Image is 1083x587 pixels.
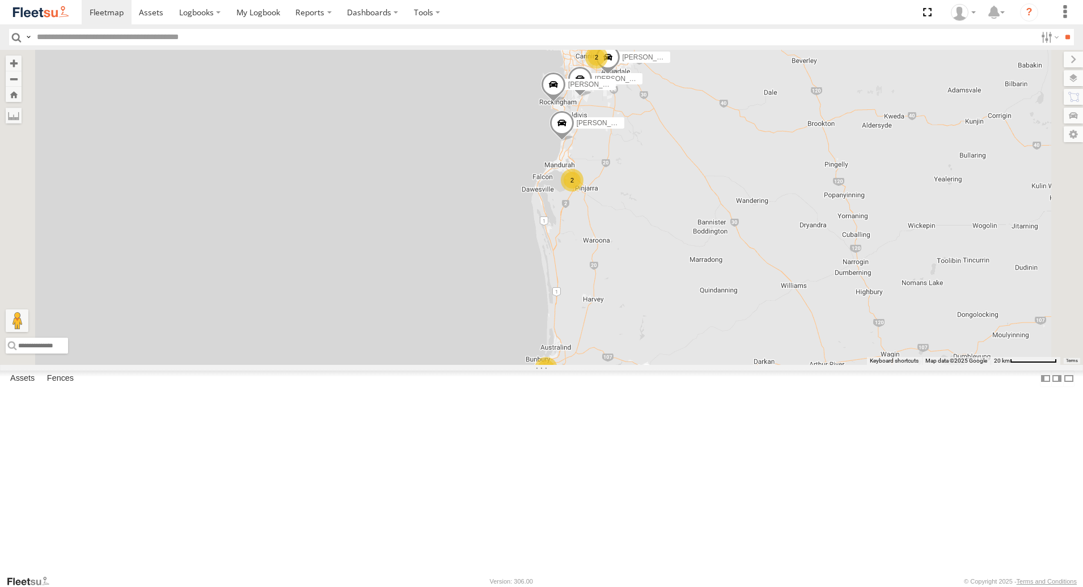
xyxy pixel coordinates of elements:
div: Version: 306.00 [490,578,533,585]
img: fleetsu-logo-horizontal.svg [11,5,70,20]
span: [PERSON_NAME] - 1HSK205 - 0481 998 670 [595,75,734,83]
span: 20 km [994,358,1010,364]
button: Zoom out [6,71,22,87]
button: Keyboard shortcuts [870,357,919,365]
label: Dock Summary Table to the Right [1051,371,1063,387]
a: Terms and Conditions [1017,578,1077,585]
label: Search Filter Options [1037,29,1061,45]
button: Zoom in [6,56,22,71]
label: Map Settings [1064,126,1083,142]
span: [PERSON_NAME] - 1IEJ853 - 0431 343 641 [568,80,703,88]
button: Zoom Home [6,87,22,102]
span: [PERSON_NAME] - 1GFS603 [623,53,714,61]
div: 2 [585,46,608,69]
label: Measure [6,108,22,124]
button: Drag Pegman onto the map to open Street View [6,309,28,332]
label: Assets [5,371,40,387]
div: 3 [535,357,557,380]
div: Carla Lindley [947,4,980,21]
i: ? [1020,3,1038,22]
label: Search Query [24,29,33,45]
span: Map data ©2025 Google [925,358,987,364]
a: Terms (opens in new tab) [1066,358,1078,363]
label: Dock Summary Table to the Left [1040,371,1051,387]
span: [PERSON_NAME] - 1HSL057 - 0432 500 936 [577,119,714,127]
a: Visit our Website [6,576,58,587]
label: Hide Summary Table [1063,371,1074,387]
div: © Copyright 2025 - [964,578,1077,585]
label: Fences [41,371,79,387]
div: 2 [561,169,583,192]
button: Map scale: 20 km per 79 pixels [991,357,1060,365]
